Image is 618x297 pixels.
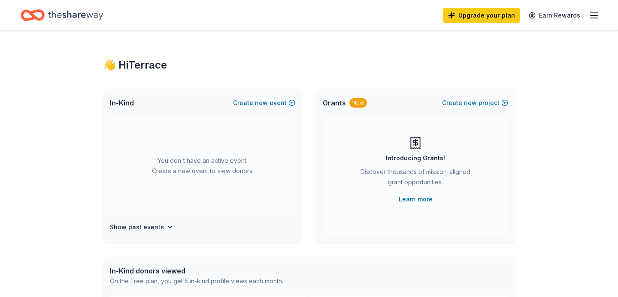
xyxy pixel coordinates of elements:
[110,117,295,215] div: You don't have an active event. Create a new event to view donors.
[323,98,346,108] span: Grants
[110,222,164,232] h4: Show past events
[443,8,520,23] a: Upgrade your plan
[357,167,474,191] div: Discover thousands of mission-aligned grant opportunities.
[524,8,585,23] a: Earn Rewards
[110,98,134,108] span: In-Kind
[349,98,367,108] div: New
[110,266,283,276] div: In-Kind donors viewed
[21,5,103,25] a: Home
[386,153,445,163] div: Introducing Grants!
[233,98,295,108] button: Createnewevent
[110,222,173,232] button: Show past events
[464,98,477,108] span: new
[442,98,508,108] button: Createnewproject
[399,194,433,204] a: Learn more
[255,98,268,108] span: new
[110,276,283,286] div: On the Free plan, you get 5 in-kind profile views each month.
[103,58,515,72] div: 👋 Hi Terrace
